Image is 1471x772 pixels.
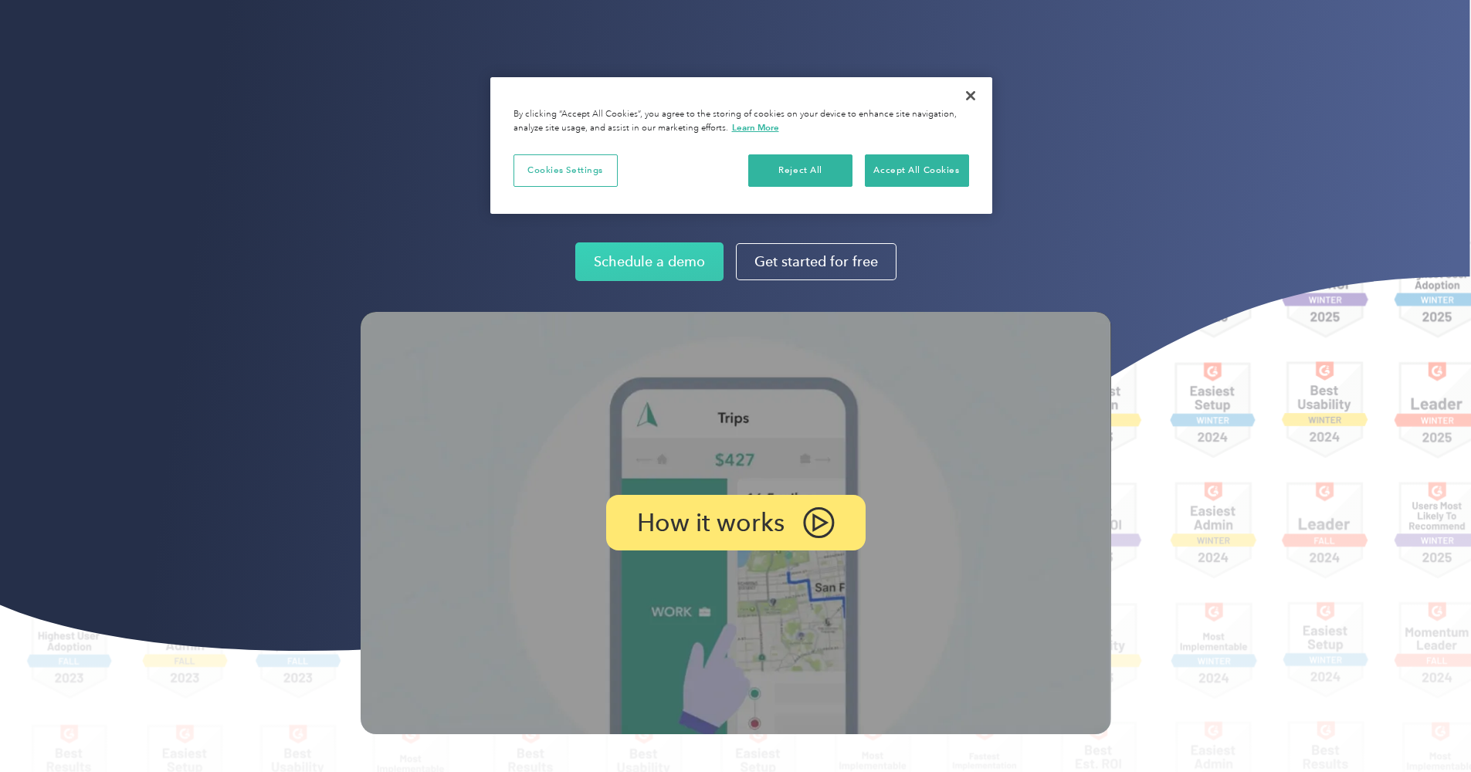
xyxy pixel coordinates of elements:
button: Accept All Cookies [865,154,969,187]
a: More information about your privacy, opens in a new tab [732,122,779,133]
a: Get started for free [736,243,896,280]
a: Schedule a demo [575,242,724,281]
button: Reject All [748,154,852,187]
div: By clicking “Accept All Cookies”, you agree to the storing of cookies on your device to enhance s... [513,108,969,135]
button: Cookies Settings [513,154,618,187]
p: How it works [637,512,785,533]
div: Privacy [490,77,992,214]
button: Close [954,79,988,113]
div: Cookie banner [490,77,992,214]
